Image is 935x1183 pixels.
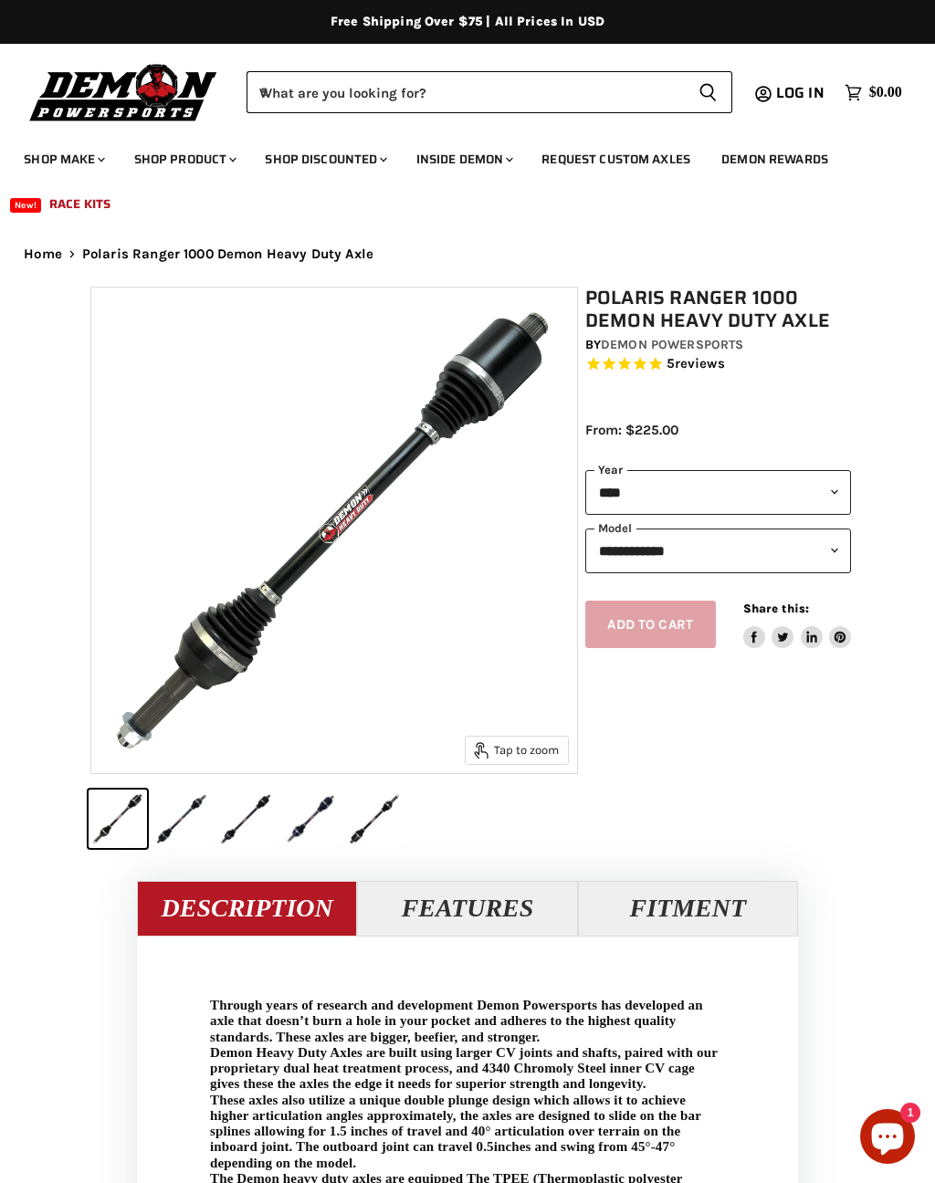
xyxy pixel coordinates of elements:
button: Polaris Ranger 1000 Demon Heavy Duty Axle thumbnail [281,790,340,848]
button: Tap to zoom [466,737,568,764]
input: When autocomplete results are available use up and down arrows to review and enter to select [247,71,684,113]
button: Polaris Ranger 1000 Demon Heavy Duty Axle thumbnail [216,790,275,848]
button: Search [684,71,732,113]
a: Demon Rewards [708,141,842,178]
a: Request Custom Axles [528,141,704,178]
a: $0.00 [835,79,911,106]
select: year [585,470,851,515]
span: 5 reviews [667,356,725,372]
form: Product [247,71,732,113]
a: Demon Powersports [601,337,743,352]
aside: Share this: [743,601,852,649]
a: Race Kits [36,185,124,223]
a: Shop Discounted [251,141,398,178]
button: Polaris Ranger 1000 Demon Heavy Duty Axle thumbnail [345,790,404,848]
a: Inside Demon [403,141,525,178]
button: Features [357,881,577,936]
button: Polaris Ranger 1000 Demon Heavy Duty Axle thumbnail [89,790,147,848]
span: Log in [776,81,825,104]
h1: Polaris Ranger 1000 Demon Heavy Duty Axle [585,287,851,332]
span: New! [10,198,41,213]
div: by [585,335,851,355]
span: Polaris Ranger 1000 Demon Heavy Duty Axle [82,246,373,262]
span: From: $225.00 [585,422,678,438]
span: Rated 5.0 out of 5 stars 5 reviews [585,355,851,374]
a: Shop Make [10,141,116,178]
span: Tap to zoom [474,742,559,759]
img: Polaris Ranger 1000 Demon Heavy Duty Axle [91,288,577,773]
img: Demon Powersports [24,59,224,124]
a: Shop Product [121,141,248,178]
button: Description [137,881,357,936]
a: Home [24,246,62,262]
ul: Main menu [10,133,898,223]
button: Polaris Ranger 1000 Demon Heavy Duty Axle thumbnail [152,790,211,848]
inbox-online-store-chat: Shopify online store chat [855,1109,920,1168]
span: reviews [675,356,725,372]
select: modal-name [585,529,851,573]
button: Fitment [578,881,798,936]
span: $0.00 [869,84,902,101]
a: Log in [768,85,835,101]
span: Share this: [743,602,809,615]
